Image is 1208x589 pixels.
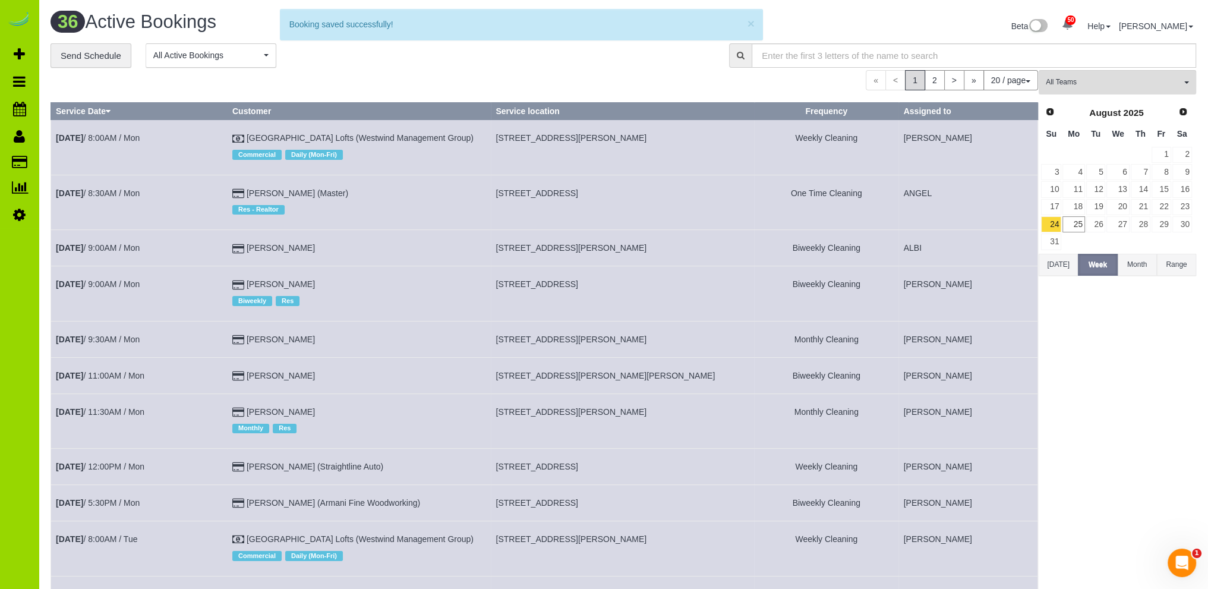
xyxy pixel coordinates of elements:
td: Assigned to [898,175,1037,229]
span: [STREET_ADDRESS][PERSON_NAME] [496,335,646,344]
span: All Active Bookings [153,49,261,61]
td: Assigned to [898,120,1037,175]
span: [STREET_ADDRESS][PERSON_NAME] [496,133,646,143]
td: Assigned to [898,266,1037,321]
span: 1 [1192,549,1201,558]
th: Frequency [754,103,898,120]
td: Frequency [754,485,898,521]
a: 7 [1131,164,1150,180]
i: Credit Card Payment [232,408,244,417]
a: 17 [1041,199,1061,215]
a: [PERSON_NAME] (Straightline Auto) [247,462,383,471]
a: [DATE]/ 8:00AM / Mon [56,133,140,143]
a: » [964,70,984,90]
a: Prev [1042,104,1058,121]
i: Credit Card Payment [232,245,244,253]
i: Credit Card Payment [232,190,244,198]
a: [PERSON_NAME] [247,279,315,289]
a: 50 [1056,12,1079,38]
span: Monday [1068,129,1080,138]
a: [DATE]/ 9:30AM / Mon [56,335,140,344]
a: 24 [1041,216,1061,232]
button: Month [1118,254,1157,276]
td: Service location [491,321,754,357]
a: 9 [1172,164,1192,180]
td: Schedule date [51,521,228,576]
b: [DATE] [56,133,83,143]
a: [DATE]/ 12:00PM / Mon [56,462,144,471]
a: > [944,70,964,90]
a: Send Schedule [51,43,131,68]
td: Service location [491,120,754,175]
b: [DATE] [56,188,83,198]
ol: All Teams [1039,70,1196,89]
th: Service Date [51,103,228,120]
td: Frequency [754,449,898,485]
span: Tuesday [1091,129,1100,138]
td: Frequency [754,175,898,229]
td: Customer [227,357,490,393]
a: 25 [1062,216,1084,232]
td: Customer [227,485,490,521]
span: Monthly [232,424,269,433]
span: [STREET_ADDRESS][PERSON_NAME] [496,407,646,417]
i: Check Payment [232,135,244,143]
span: Daily (Mon-Fri) [285,150,343,159]
button: × [747,17,755,30]
td: Schedule date [51,266,228,321]
td: Schedule date [51,120,228,175]
span: Prev [1045,107,1055,116]
td: Assigned to [898,230,1037,266]
button: 20 / page [983,70,1038,90]
a: 6 [1106,164,1129,180]
a: 21 [1131,199,1150,215]
td: Service location [491,266,754,321]
td: Service location [491,449,754,485]
span: 36 [51,11,85,33]
span: [STREET_ADDRESS][PERSON_NAME] [496,534,646,544]
a: [PERSON_NAME] [247,371,315,380]
span: [STREET_ADDRESS] [496,498,578,508]
a: 29 [1152,216,1171,232]
td: Service location [491,485,754,521]
a: [PERSON_NAME] [247,407,315,417]
td: Customer [227,521,490,576]
button: All Teams [1039,70,1196,95]
td: Frequency [754,357,898,393]
a: [DATE]/ 9:00AM / Mon [56,279,140,289]
span: Next [1178,107,1188,116]
td: Customer [227,230,490,266]
i: Credit Card Payment [232,336,244,344]
a: [GEOGRAPHIC_DATA] Lofts (Westwind Management Group) [247,534,474,544]
a: 10 [1041,181,1061,197]
i: Credit Card Payment [232,499,244,508]
span: Sunday [1046,129,1056,138]
a: Automaid Logo [7,12,31,29]
a: 23 [1172,199,1192,215]
button: Week [1078,254,1117,276]
a: [PERSON_NAME] [247,243,315,253]
td: Customer [227,321,490,357]
th: Customer [227,103,490,120]
a: 19 [1086,199,1106,215]
b: [DATE] [56,279,83,289]
a: [DATE]/ 11:30AM / Mon [56,407,144,417]
a: 11 [1062,181,1084,197]
span: 2025 [1123,108,1143,118]
i: Credit Card Payment [232,281,244,289]
b: [DATE] [56,243,83,253]
span: 1 [905,70,925,90]
a: 12 [1086,181,1106,197]
span: August [1089,108,1121,118]
button: All Active Bookings [146,43,276,68]
a: Beta [1011,21,1048,31]
nav: Pagination navigation [866,70,1038,90]
td: Schedule date [51,393,228,448]
span: Biweekly [232,296,272,305]
td: Frequency [754,230,898,266]
td: Customer [227,120,490,175]
td: Schedule date [51,449,228,485]
a: 8 [1152,164,1171,180]
a: 5 [1086,164,1106,180]
a: [PERSON_NAME] (Master) [247,188,348,198]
